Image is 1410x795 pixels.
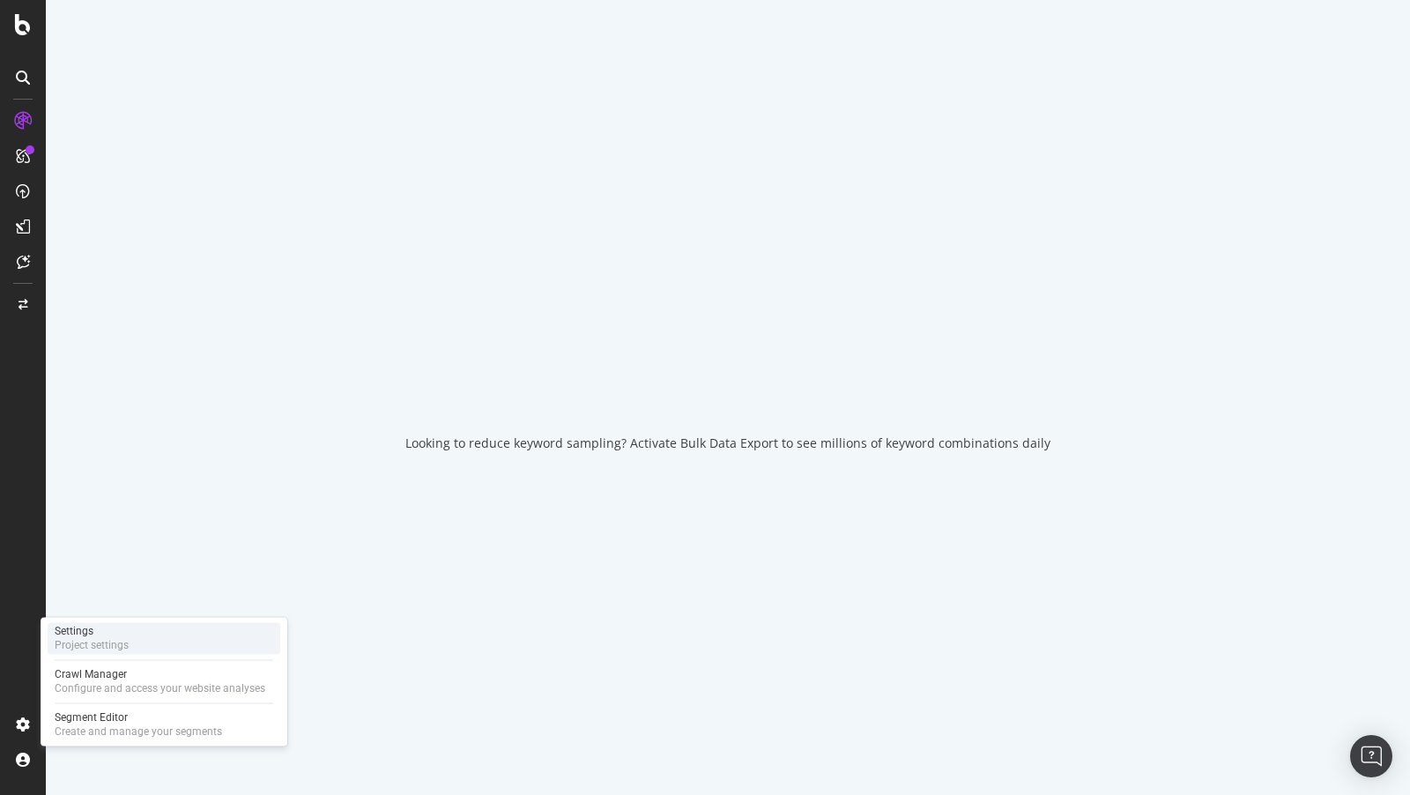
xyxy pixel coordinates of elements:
a: SettingsProject settings [48,622,280,654]
a: Segment EditorCreate and manage your segments [48,709,280,740]
div: Looking to reduce keyword sampling? Activate Bulk Data Export to see millions of keyword combinat... [405,435,1050,452]
div: Configure and access your website analyses [55,681,265,695]
div: Settings [55,624,129,638]
div: Crawl Manager [55,667,265,681]
a: Crawl ManagerConfigure and access your website analyses [48,665,280,697]
div: Create and manage your segments [55,724,222,739]
div: animation [664,343,791,406]
div: Open Intercom Messenger [1350,735,1392,777]
div: Segment Editor [55,710,222,724]
div: Project settings [55,638,129,652]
